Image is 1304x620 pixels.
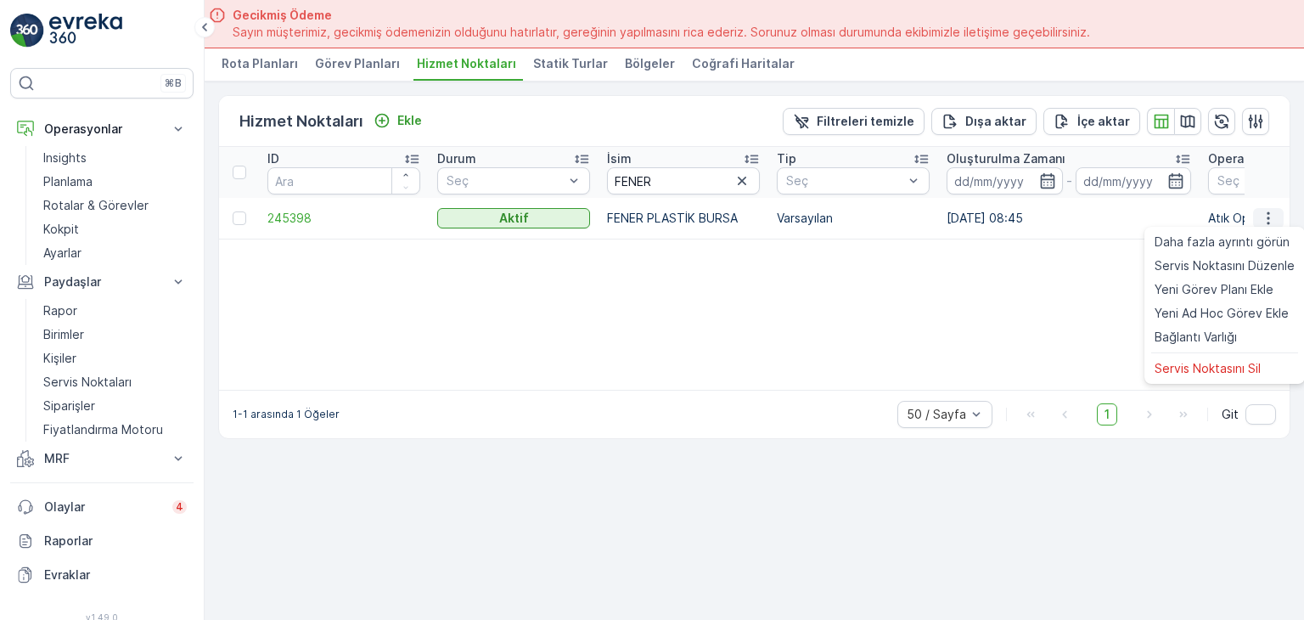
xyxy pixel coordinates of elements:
span: Rota Planları [222,55,298,72]
p: Kişiler [43,350,76,367]
p: - [1066,171,1072,191]
p: Ekle [397,112,422,129]
span: Servis Noktasını Sil [1155,360,1261,377]
p: Servis Noktaları [43,374,132,391]
button: Paydaşlar [10,265,194,299]
p: Filtreleri temizle [817,113,914,130]
a: Evraklar [10,558,194,592]
p: Raporlar [44,533,187,550]
a: Kişiler [37,347,194,370]
a: Yeni Ad Hoc Görev Ekle [1148,302,1301,325]
td: Varsayılan [768,198,938,239]
p: İsim [607,150,632,167]
p: Rapor [43,302,77,319]
p: Paydaşlar [44,273,160,290]
td: FENER PLASTİK BURSA [599,198,768,239]
div: Toggle Row Selected [233,211,246,225]
a: Siparişler [37,394,194,418]
p: Olaylar [44,499,162,516]
a: Kokpit [37,217,194,241]
a: Rotalar & Görevler [37,194,194,217]
span: Bölgeler [625,55,675,72]
a: Fiyatlandırma Motoru [37,418,194,442]
a: Birimler [37,323,194,347]
p: Evraklar [44,566,187,583]
p: ⌘B [165,76,182,90]
span: Hizmet Noktaları [417,55,516,72]
p: Seç [447,172,564,189]
span: 1 [1097,403,1117,426]
p: MRF [44,450,160,467]
button: MRF [10,442,194,476]
span: Sayın müşterimiz, gecikmiş ödemenizin olduğunu hatırlatır, gereğinin yapılmasını rica ederiz. Sor... [233,24,1090,41]
a: Yeni Görev Planı Ekle [1148,278,1301,302]
p: İçe aktar [1077,113,1130,130]
p: 1-1 arasında 1 Öğeler [233,408,340,421]
p: Durum [437,150,476,167]
input: Ara [267,167,420,194]
span: Servis Noktasını Düzenle [1155,257,1295,274]
p: Siparişler [43,397,95,414]
p: Insights [43,149,87,166]
p: Ayarlar [43,245,81,262]
p: Oluşturulma Zamanı [947,150,1065,167]
span: Yeni Ad Hoc Görev Ekle [1155,305,1289,322]
span: Daha fazla ayrıntı görün [1155,234,1290,251]
p: Rotalar & Görevler [43,197,149,214]
a: Servis Noktaları [37,370,194,394]
p: Tip [777,150,796,167]
span: Görev Planları [315,55,400,72]
img: logo [10,14,44,48]
a: Raporlar [10,524,194,558]
a: Servis Noktasını Düzenle [1148,254,1301,278]
button: Operasyonlar [10,112,194,146]
span: Bağlantı Varlığı [1155,329,1237,346]
a: 245398 [267,210,420,227]
img: logo_light-DOdMpM7g.png [49,14,122,48]
span: Statik Turlar [533,55,608,72]
span: Gecikmiş Ödeme [233,7,1090,24]
p: Kokpit [43,221,79,238]
a: Rapor [37,299,194,323]
button: Aktif [437,208,590,228]
td: [DATE] 08:45 [938,198,1200,239]
p: Hizmet Noktaları [239,110,363,133]
input: Ara [607,167,760,194]
a: Olaylar4 [10,490,194,524]
p: 4 [176,500,183,514]
p: Seç [786,172,903,189]
p: Birimler [43,326,84,343]
p: Fiyatlandırma Motoru [43,421,163,438]
p: Planlama [43,173,93,190]
a: Insights [37,146,194,170]
p: Operasyonlar [1208,150,1286,167]
p: Aktif [499,210,529,227]
span: Yeni Görev Planı Ekle [1155,281,1273,298]
a: Ayarlar [37,241,194,265]
button: Ekle [367,110,429,131]
p: Dışa aktar [965,113,1026,130]
input: dd/mm/yyyy [1076,167,1192,194]
a: Daha fazla ayrıntı görün [1148,230,1301,254]
input: dd/mm/yyyy [947,167,1063,194]
button: İçe aktar [1043,108,1140,135]
button: Dışa aktar [931,108,1037,135]
span: Coğrafi Haritalar [692,55,795,72]
button: Filtreleri temizle [783,108,925,135]
span: Git [1222,406,1239,423]
a: Planlama [37,170,194,194]
p: ID [267,150,279,167]
p: Operasyonlar [44,121,160,138]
